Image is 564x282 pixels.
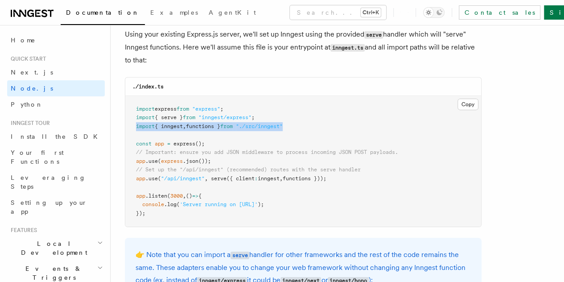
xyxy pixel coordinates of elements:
span: ( [158,175,161,182]
span: Documentation [66,9,140,16]
code: inngest.ts [330,44,365,52]
span: Setting up your app [11,199,87,215]
a: Install the SDK [7,129,105,145]
a: Documentation [61,3,145,25]
span: from [220,123,233,129]
span: // Set up the "/api/inngest" (recommended) routes with the serve handler [136,166,361,173]
span: serve [211,175,226,182]
span: Python [11,101,43,108]
a: Python [7,96,105,112]
span: Inngest tour [7,120,50,127]
span: "/api/inngest" [161,175,205,182]
span: Examples [150,9,198,16]
span: ); [258,201,264,207]
p: Using your existing Express.js server, we'll set up Inngest using the provided handler which will... [125,28,482,66]
span: ; [220,106,223,112]
span: () [186,193,192,199]
span: , [183,123,186,129]
a: Leveraging Steps [7,170,105,195]
span: "express" [192,106,220,112]
span: => [192,193,198,199]
span: ({ client [226,175,255,182]
span: functions } [186,123,220,129]
span: , [280,175,283,182]
a: Contact sales [459,5,540,20]
span: Events & Triggers [7,264,97,282]
span: ( [158,158,161,164]
span: express [155,106,177,112]
span: .use [145,158,158,164]
button: Local Development [7,236,105,261]
a: serve [231,250,249,259]
span: "./src/inngest" [236,123,283,129]
span: const [136,141,152,147]
span: .use [145,175,158,182]
span: app [136,193,145,199]
code: serve [364,31,383,39]
button: Copy [457,99,478,110]
span: import [136,123,155,129]
span: : [255,175,258,182]
span: express [161,158,183,164]
span: , [183,193,186,199]
span: Home [11,36,36,45]
span: { inngest [155,123,183,129]
span: ()); [198,158,211,164]
span: app [136,175,145,182]
span: Features [7,227,37,234]
span: .json [183,158,198,164]
a: Your first Functions [7,145,105,170]
span: Install the SDK [11,133,103,140]
a: Home [7,32,105,48]
span: inngest [258,175,280,182]
span: console [142,201,164,207]
span: "inngest/express" [198,114,251,120]
span: Next.js [11,69,53,76]
span: = [167,141,170,147]
span: Leveraging Steps [11,174,86,190]
span: app [136,158,145,164]
button: Toggle dark mode [423,7,445,18]
span: Quick start [7,55,46,62]
span: Local Development [7,239,97,257]
span: // Important: ensure you add JSON middleware to process incoming JSON POST payloads. [136,149,398,155]
span: Node.js [11,85,53,92]
a: Next.js [7,64,105,80]
span: 3000 [170,193,183,199]
span: from [183,114,195,120]
kbd: Ctrl+K [361,8,381,17]
span: express [173,141,195,147]
code: serve [231,252,249,259]
a: Examples [145,3,203,24]
span: ; [251,114,255,120]
span: import [136,114,155,120]
span: import [136,106,155,112]
span: app [155,141,164,147]
span: from [177,106,189,112]
a: Node.js [7,80,105,96]
span: functions })); [283,175,326,182]
span: AgentKit [209,9,256,16]
span: ( [177,201,180,207]
span: { serve } [155,114,183,120]
span: { [198,193,202,199]
code: ./index.ts [132,83,164,90]
span: }); [136,210,145,216]
a: AgentKit [203,3,261,24]
span: 'Server running on [URL]' [180,201,258,207]
span: .log [164,201,177,207]
span: ( [167,193,170,199]
span: .listen [145,193,167,199]
span: , [205,175,208,182]
button: Search...Ctrl+K [290,5,386,20]
span: (); [195,141,205,147]
a: Setting up your app [7,195,105,220]
span: Your first Functions [11,149,64,165]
